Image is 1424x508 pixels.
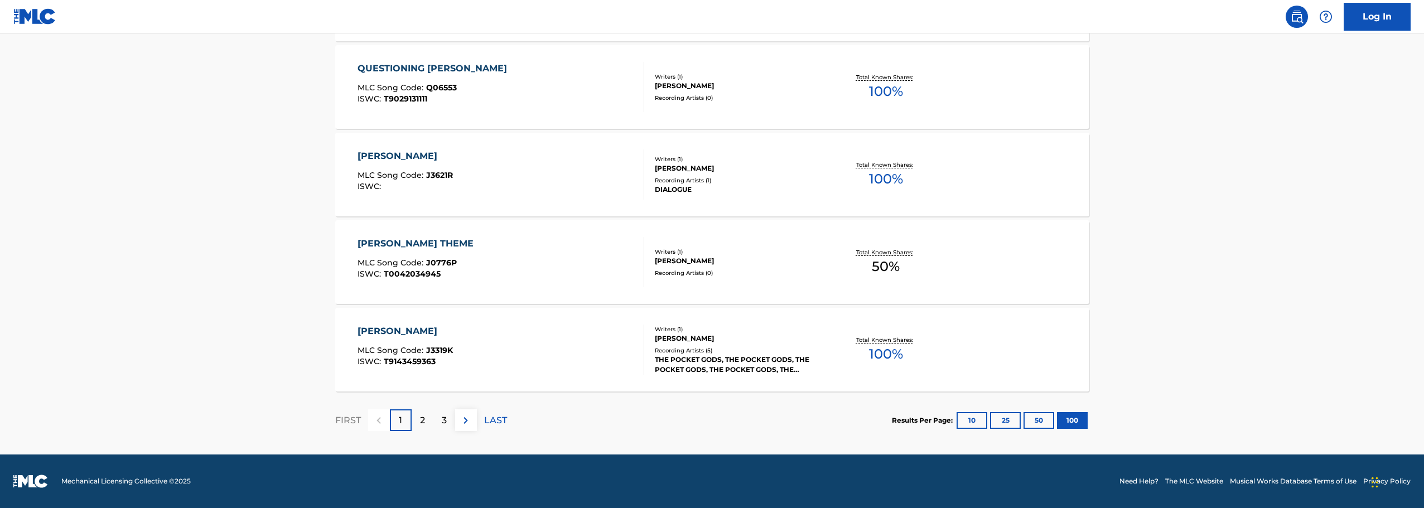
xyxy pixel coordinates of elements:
[892,415,955,425] p: Results Per Page:
[358,170,426,180] span: MLC Song Code :
[655,355,823,375] div: THE POCKET GODS, THE POCKET GODS, THE POCKET GODS, THE POCKET GODS, THE POCKET GODS
[655,163,823,173] div: [PERSON_NAME]
[869,169,903,189] span: 100 %
[358,345,426,355] span: MLC Song Code :
[335,45,1089,129] a: QUESTIONING [PERSON_NAME]MLC Song Code:Q06553ISWC:T9029131111Writers (1)[PERSON_NAME]Recording Ar...
[399,414,402,427] p: 1
[484,414,507,427] p: LAST
[358,94,384,104] span: ISWC :
[358,269,384,279] span: ISWC :
[426,83,457,93] span: Q06553
[1372,466,1378,499] div: Drag
[655,248,823,256] div: Writers ( 1 )
[1344,3,1411,31] a: Log In
[655,269,823,277] div: Recording Artists ( 0 )
[1319,10,1333,23] img: help
[1230,476,1357,486] a: Musical Works Database Terms of Use
[655,155,823,163] div: Writers ( 1 )
[426,170,453,180] span: J3621R
[655,256,823,266] div: [PERSON_NAME]
[335,308,1089,391] a: [PERSON_NAME]MLC Song Code:J3319KISWC:T9143459363Writers (1)[PERSON_NAME]Recording Artists (5)THE...
[459,414,472,427] img: right
[358,62,513,75] div: QUESTIONING [PERSON_NAME]
[358,258,426,268] span: MLC Song Code :
[856,248,916,257] p: Total Known Shares:
[872,257,900,277] span: 50 %
[655,346,823,355] div: Recording Artists ( 5 )
[335,133,1089,216] a: [PERSON_NAME]MLC Song Code:J3621RISWC:Writers (1)[PERSON_NAME]Recording Artists (1)DIALOGUETotal ...
[384,269,441,279] span: T0042034945
[13,8,56,25] img: MLC Logo
[869,81,903,101] span: 100 %
[655,81,823,91] div: [PERSON_NAME]
[1290,10,1304,23] img: search
[1057,412,1088,429] button: 100
[655,185,823,195] div: DIALOGUE
[358,181,384,191] span: ISWC :
[358,325,453,338] div: [PERSON_NAME]
[957,412,987,429] button: 10
[655,333,823,343] div: [PERSON_NAME]
[358,356,384,366] span: ISWC :
[420,414,425,427] p: 2
[655,176,823,185] div: Recording Artists ( 1 )
[384,356,436,366] span: T9143459363
[1286,6,1308,28] a: Public Search
[856,73,916,81] p: Total Known Shares:
[384,94,427,104] span: T9029131111
[358,237,479,250] div: [PERSON_NAME] THEME
[358,149,453,163] div: [PERSON_NAME]
[856,161,916,169] p: Total Known Shares:
[426,258,457,268] span: J0776P
[442,414,447,427] p: 3
[856,336,916,344] p: Total Known Shares:
[1165,476,1223,486] a: The MLC Website
[1315,6,1337,28] div: Help
[335,220,1089,304] a: [PERSON_NAME] THEMEMLC Song Code:J0776PISWC:T0042034945Writers (1)[PERSON_NAME]Recording Artists ...
[426,345,453,355] span: J3319K
[655,94,823,102] div: Recording Artists ( 0 )
[1024,412,1054,429] button: 50
[358,83,426,93] span: MLC Song Code :
[13,475,48,488] img: logo
[335,414,361,427] p: FIRST
[655,72,823,81] div: Writers ( 1 )
[869,344,903,364] span: 100 %
[1363,476,1411,486] a: Privacy Policy
[990,412,1021,429] button: 25
[1119,476,1158,486] a: Need Help?
[655,325,823,333] div: Writers ( 1 )
[61,476,191,486] span: Mechanical Licensing Collective © 2025
[1368,454,1424,508] iframe: Chat Widget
